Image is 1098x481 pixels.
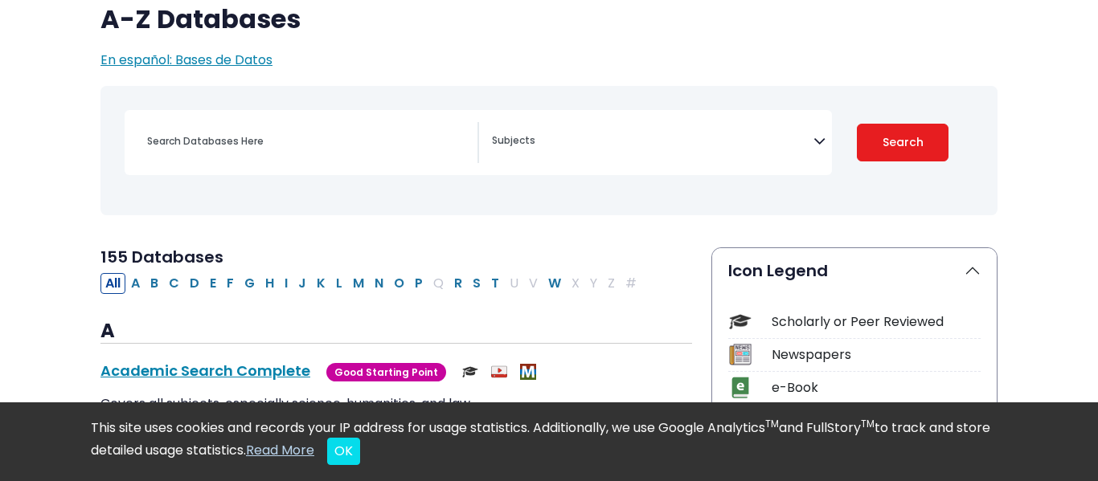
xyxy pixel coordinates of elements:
button: Filter Results R [449,273,467,294]
a: Read More [246,441,314,459]
div: e-Book [772,378,981,397]
input: Search database by title or keyword [137,129,477,153]
div: Alpha-list to filter by first letter of database name [100,273,643,291]
button: Filter Results G [240,273,260,294]
button: Filter Results P [410,273,428,294]
div: This site uses cookies and records your IP address for usage statistics. Additionally, we use Goo... [91,418,1007,465]
sup: TM [765,417,779,430]
button: Filter Results E [205,273,221,294]
nav: Search filters [100,86,998,215]
button: Filter Results D [185,273,204,294]
sup: TM [861,417,875,430]
div: Newspapers [772,345,981,365]
img: MeL (Michigan electronic Library) [520,364,536,380]
a: En español: Bases de Datos [100,51,272,69]
button: Filter Results H [260,273,279,294]
h3: A [100,320,692,344]
button: Filter Results I [280,273,293,294]
button: Filter Results T [486,273,504,294]
button: Filter Results B [145,273,163,294]
span: Good Starting Point [326,363,446,381]
p: Covers all subjects, especially science, humanities, and law. [100,394,692,414]
img: Icon Scholarly or Peer Reviewed [729,311,751,332]
button: Filter Results K [312,273,330,294]
button: Filter Results L [331,273,347,294]
button: Filter Results S [468,273,485,294]
button: All [100,273,125,294]
button: Filter Results J [293,273,311,294]
button: Icon Legend [712,248,997,293]
button: Filter Results N [370,273,388,294]
span: 155 Databases [100,246,223,268]
button: Close [327,438,360,465]
img: Icon e-Book [729,377,751,398]
button: Filter Results O [389,273,409,294]
img: Scholarly or Peer Reviewed [462,364,478,380]
button: Submit for Search Results [857,124,948,161]
textarea: Search [492,136,813,149]
button: Filter Results C [164,273,184,294]
button: Filter Results M [348,273,369,294]
h1: A-Z Databases [100,4,998,35]
a: Academic Search Complete [100,361,310,381]
div: Scholarly or Peer Reviewed [772,312,981,332]
button: Filter Results A [126,273,145,294]
button: Filter Results W [543,273,566,294]
img: Icon Newspapers [729,344,751,365]
img: Audio & Video [491,364,507,380]
button: Filter Results F [222,273,239,294]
